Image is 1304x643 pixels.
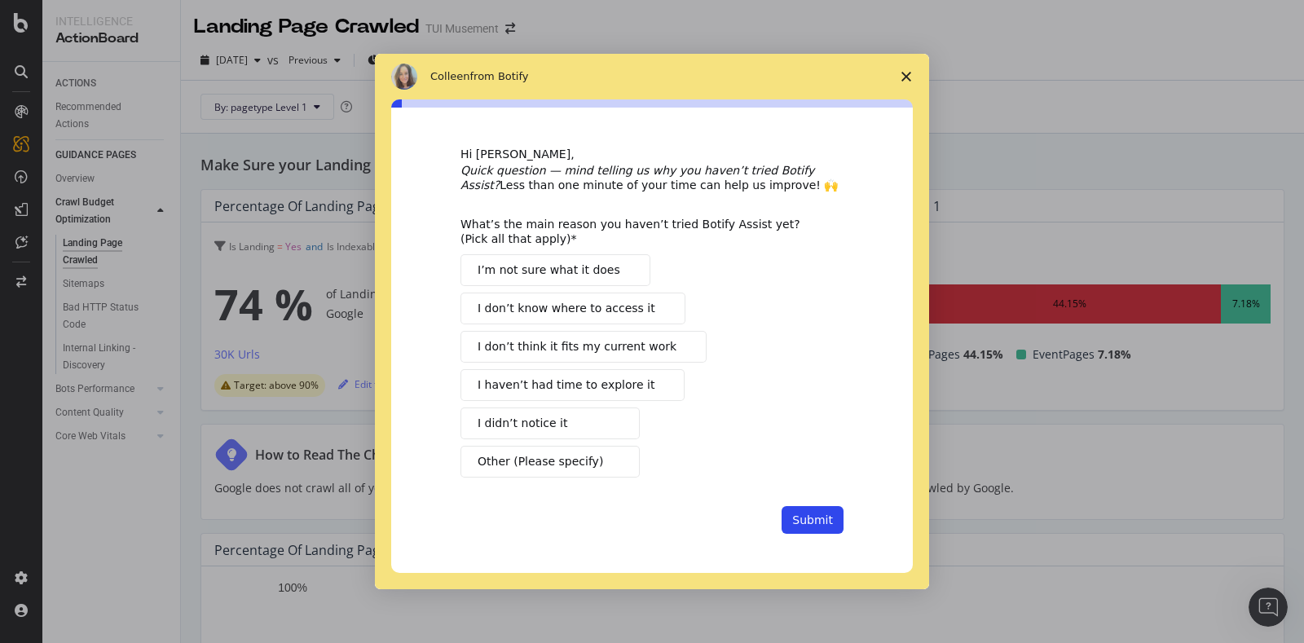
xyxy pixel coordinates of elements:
[460,147,844,163] div: Hi [PERSON_NAME],
[478,300,655,317] span: I don’t know where to access it
[470,70,529,82] span: from Botify
[478,262,620,279] span: I’m not sure what it does
[478,415,567,432] span: I didn’t notice it
[460,217,819,246] div: What’s the main reason you haven’t tried Botify Assist yet? (Pick all that apply)
[478,453,603,470] span: Other (Please specify)
[478,377,654,394] span: I haven’t had time to explore it
[430,70,470,82] span: Colleen
[460,446,640,478] button: Other (Please specify)
[478,338,676,355] span: I don’t think it fits my current work
[460,254,650,286] button: I’m not sure what it does
[460,164,814,192] i: Quick question — mind telling us why you haven’t tried Botify Assist?
[460,163,844,192] div: Less than one minute of your time can help us improve! 🙌
[460,293,685,324] button: I don’t know where to access it
[460,331,707,363] button: I don’t think it fits my current work
[391,64,417,90] img: Profile image for Colleen
[460,407,640,439] button: I didn’t notice it
[883,54,929,99] span: Close survey
[460,369,685,401] button: I haven’t had time to explore it
[782,506,844,534] button: Submit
